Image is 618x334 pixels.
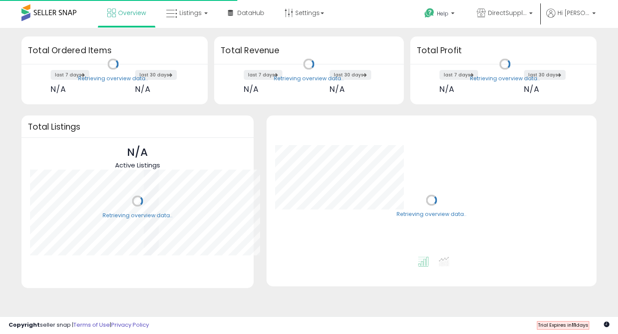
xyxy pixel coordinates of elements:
div: Retrieving overview data.. [103,212,173,219]
a: Help [418,1,463,28]
div: Retrieving overview data.. [274,75,344,82]
a: Hi [PERSON_NAME] [546,9,596,28]
div: seller snap | | [9,321,149,329]
strong: Copyright [9,321,40,329]
span: Trial Expires in days [538,322,588,328]
div: Retrieving overview data.. [470,75,540,82]
span: Hi [PERSON_NAME] [557,9,590,17]
span: Help [437,10,448,17]
i: Get Help [424,8,435,18]
span: DataHub [237,9,264,17]
span: Overview [118,9,146,17]
div: Retrieving overview data.. [78,75,148,82]
span: Listings [179,9,202,17]
b: 11 [572,322,576,328]
div: Retrieving overview data.. [397,211,467,219]
a: Terms of Use [73,321,110,329]
span: DirectSupplyClub [488,9,527,17]
a: Privacy Policy [111,321,149,329]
